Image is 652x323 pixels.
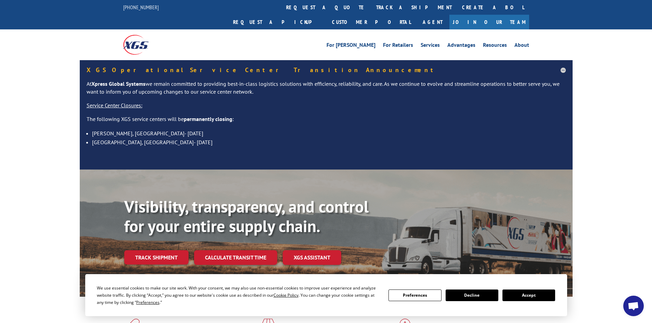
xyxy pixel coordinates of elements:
a: Customer Portal [327,15,416,29]
div: Cookie Consent Prompt [85,274,567,316]
a: Open chat [623,296,644,316]
b: Visibility, transparency, and control for your entire supply chain. [124,196,369,237]
strong: permanently closing [184,116,232,122]
p: At we remain committed to providing best-in-class logistics solutions with efficiency, reliabilit... [87,80,566,102]
li: [GEOGRAPHIC_DATA], [GEOGRAPHIC_DATA]- [DATE] [92,138,566,147]
a: Join Our Team [449,15,529,29]
span: Preferences [136,299,159,305]
li: [PERSON_NAME], [GEOGRAPHIC_DATA]- [DATE] [92,129,566,138]
a: XGS ASSISTANT [283,250,341,265]
button: Preferences [388,290,441,301]
a: [PHONE_NUMBER] [123,4,159,11]
u: Service Center Closures: [87,102,142,109]
p: The following XGS service centers will be : [87,115,566,129]
a: For Retailers [383,42,413,50]
a: For [PERSON_NAME] [327,42,375,50]
span: Cookie Policy [273,292,298,298]
a: Agent [416,15,449,29]
a: Request a pickup [228,15,327,29]
strong: Xpress Global Systems [91,80,145,87]
a: Resources [483,42,507,50]
a: Services [421,42,440,50]
button: Decline [446,290,498,301]
a: Track shipment [124,250,189,265]
h5: XGS Operational Service Center Transition Announcement [87,67,566,73]
a: About [514,42,529,50]
button: Accept [502,290,555,301]
a: Calculate transit time [194,250,277,265]
div: We use essential cookies to make our site work. With your consent, we may also use non-essential ... [97,284,380,306]
a: Advantages [447,42,475,50]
